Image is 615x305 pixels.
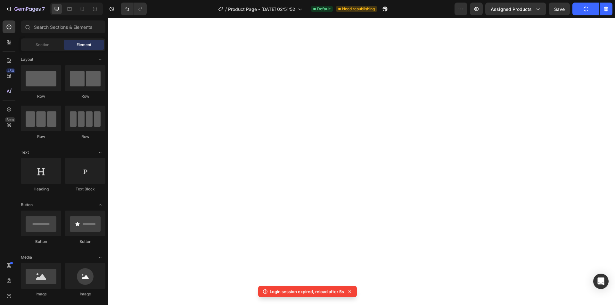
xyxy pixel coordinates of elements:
[593,274,609,289] div: Open Intercom Messenger
[342,6,375,12] span: Need republishing
[270,288,344,295] p: Login session expired, reload after 5s
[95,54,105,65] span: Toggle open
[95,200,105,210] span: Toggle open
[3,3,48,15] button: 7
[77,42,91,48] span: Element
[65,134,105,140] div: Row
[485,3,546,15] button: Assigned Products
[21,20,105,33] input: Search Sections & Elements
[108,18,615,305] iframe: Design area
[21,93,61,99] div: Row
[95,252,105,262] span: Toggle open
[65,93,105,99] div: Row
[95,147,105,157] span: Toggle open
[21,239,61,245] div: Button
[225,6,227,12] span: /
[21,254,32,260] span: Media
[5,117,15,122] div: Beta
[36,42,49,48] span: Section
[228,6,295,12] span: Product Page - [DATE] 02:51:52
[42,5,45,13] p: 7
[554,6,565,12] span: Save
[6,68,15,73] div: 450
[21,57,33,62] span: Layout
[65,186,105,192] div: Text Block
[21,291,61,297] div: Image
[65,239,105,245] div: Button
[21,149,29,155] span: Text
[65,291,105,297] div: Image
[549,3,570,15] button: Save
[21,202,33,208] span: Button
[491,6,532,12] span: Assigned Products
[121,3,147,15] div: Undo/Redo
[21,134,61,140] div: Row
[317,6,331,12] span: Default
[21,186,61,192] div: Heading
